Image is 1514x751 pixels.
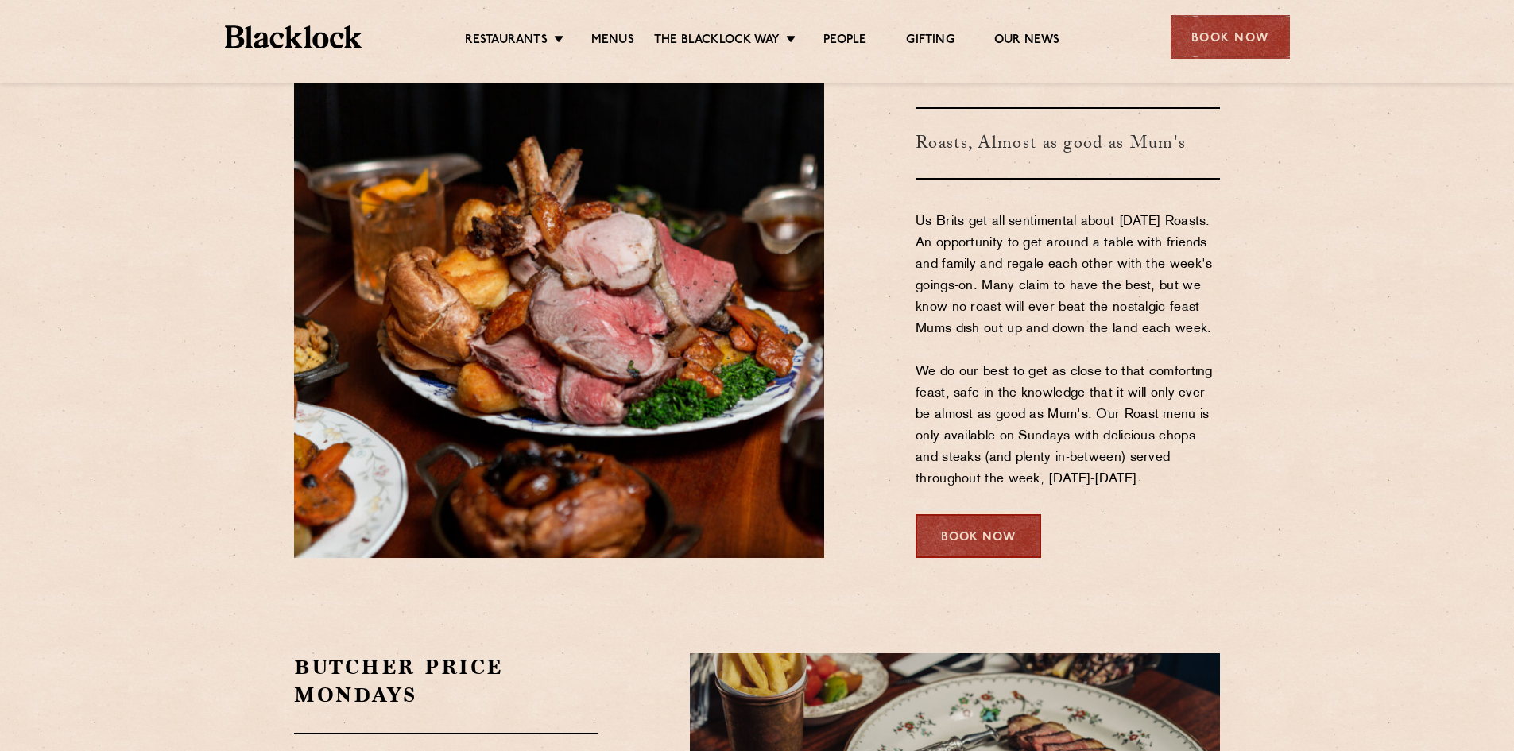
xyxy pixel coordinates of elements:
[294,653,598,709] h2: Butcher Price Mondays
[465,33,548,50] a: Restaurants
[654,33,780,50] a: The Blacklock Way
[916,514,1041,558] div: Book Now
[591,33,634,50] a: Menus
[916,211,1220,490] p: Us Brits get all sentimental about [DATE] Roasts. An opportunity to get around a table with frien...
[823,33,866,50] a: People
[225,25,362,48] img: BL_Textured_Logo-footer-cropped.svg
[1171,15,1290,59] div: Book Now
[994,33,1060,50] a: Our News
[916,107,1220,180] h3: Roasts, Almost as good as Mum's
[906,33,954,50] a: Gifting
